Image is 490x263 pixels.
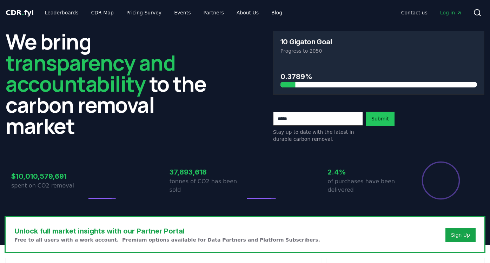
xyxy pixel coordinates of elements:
a: Leaderboards [39,6,84,19]
a: Blog [266,6,288,19]
h2: We bring to the carbon removal market [6,31,217,136]
a: About Us [231,6,264,19]
span: transparency and accountability [6,48,175,98]
a: Pricing Survey [121,6,167,19]
div: Percentage of sales delivered [421,161,461,200]
span: CDR fyi [6,8,34,17]
h3: Unlock full market insights with our Partner Portal [14,226,320,236]
a: Log in [435,6,468,19]
p: Stay up to date with the latest in durable carbon removal. [273,129,363,143]
h3: 2.4% [327,167,403,177]
h3: 10 Gigaton Goal [280,38,332,45]
a: Contact us [396,6,433,19]
p: tonnes of CO2 has been sold [170,177,245,194]
h3: 37,893,618 [170,167,245,177]
a: Partners [198,6,230,19]
p: spent on CO2 removal [11,182,87,190]
p: Free to all users with a work account. Premium options available for Data Partners and Platform S... [14,236,320,243]
button: Sign Up [445,228,476,242]
p: of purchases have been delivered [327,177,403,194]
nav: Main [39,6,288,19]
a: CDR Map [86,6,119,19]
p: Progress to 2050 [280,47,477,54]
h3: 0.3789% [280,71,477,82]
a: CDR.fyi [6,8,34,18]
span: . [22,8,24,17]
a: Events [168,6,196,19]
nav: Main [396,6,468,19]
a: Sign Up [451,231,470,238]
h3: $10,010,579,691 [11,171,87,182]
span: Log in [440,9,462,16]
button: Submit [366,112,395,126]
